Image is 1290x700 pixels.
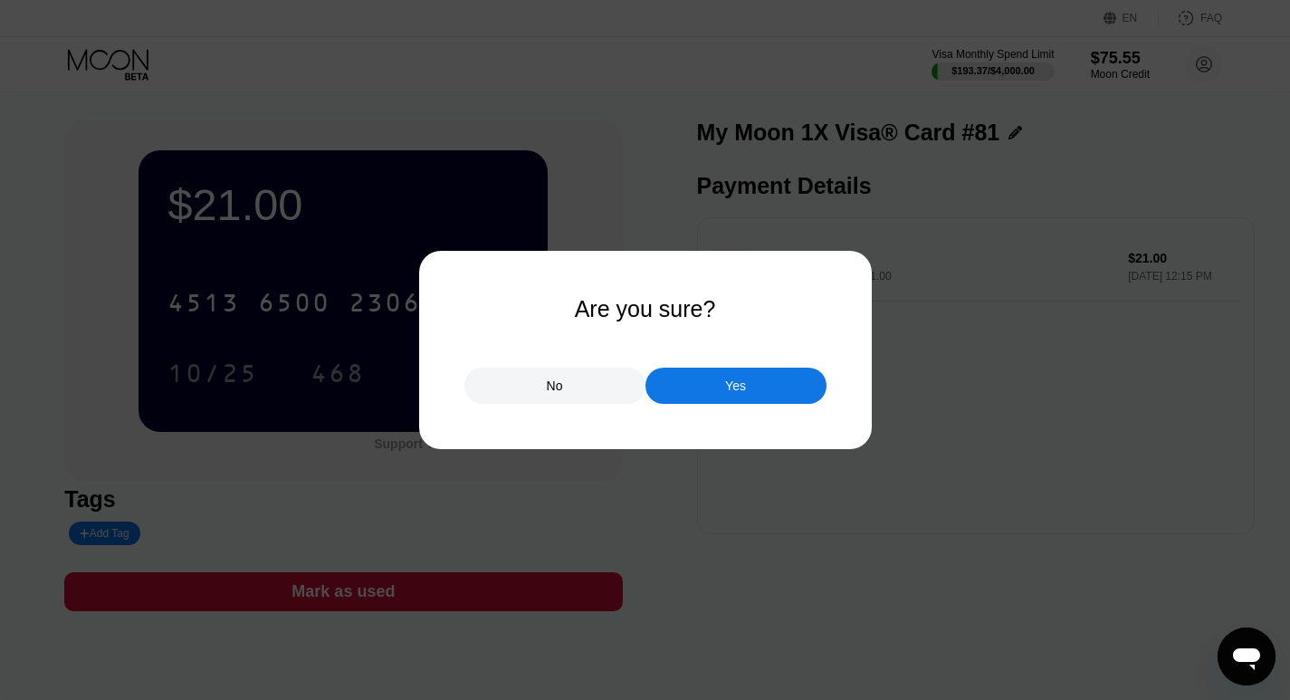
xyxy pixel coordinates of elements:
[1218,628,1276,686] iframe: Button to launch messaging window
[645,368,827,404] div: Yes
[575,296,716,322] div: Are you sure?
[725,378,746,394] div: Yes
[464,368,645,404] div: No
[547,378,563,394] div: No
